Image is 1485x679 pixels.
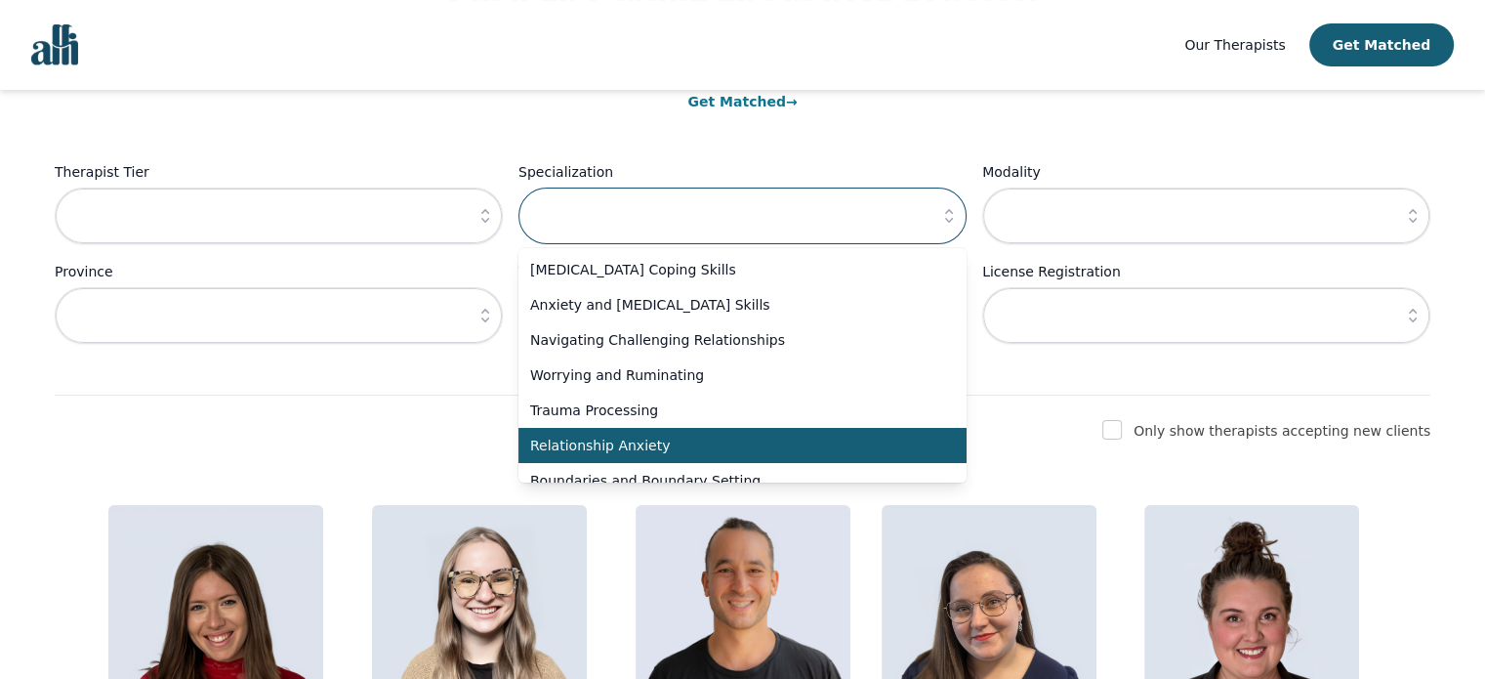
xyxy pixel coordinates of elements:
label: Therapist Tier [55,160,503,184]
span: Relationship Anxiety [530,436,931,455]
a: Our Therapists [1184,33,1285,57]
label: Specialization [518,160,967,184]
a: Get Matched [687,94,797,109]
button: Get Matched [1309,23,1454,66]
span: → [786,94,798,109]
img: alli logo [31,24,78,65]
span: Trauma Processing [530,401,931,420]
span: Anxiety and [MEDICAL_DATA] Skills [530,295,931,315]
label: Modality [982,160,1430,184]
span: Worrying and Ruminating [530,365,931,385]
span: Navigating Challenging Relationships [530,330,931,350]
label: Province [55,260,503,283]
label: License Registration [982,260,1430,283]
p: Clear All [55,360,1430,383]
span: [MEDICAL_DATA] Coping Skills [530,260,931,279]
label: Only show therapists accepting new clients [1134,423,1430,439]
span: Boundaries and Boundary Setting [530,471,931,490]
span: Our Therapists [1184,37,1285,53]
